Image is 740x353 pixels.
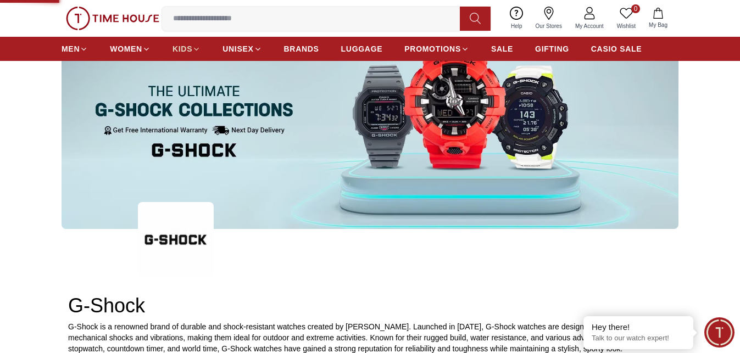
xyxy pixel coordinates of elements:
a: SALE [491,39,513,59]
a: MEN [62,39,88,59]
a: CASIO SALE [591,39,642,59]
a: Help [504,4,529,32]
img: ... [138,202,214,278]
span: GIFTING [535,43,569,54]
span: SALE [491,43,513,54]
span: 0 [631,4,640,13]
span: BRANDS [284,43,319,54]
span: LUGGAGE [341,43,383,54]
img: ... [66,7,159,30]
a: UNISEX [222,39,261,59]
span: CASIO SALE [591,43,642,54]
div: Chat Widget [704,317,735,348]
a: KIDS [173,39,201,59]
a: WOMEN [110,39,151,59]
span: Wishlist [613,22,640,30]
button: My Bag [642,5,674,31]
p: Talk to our watch expert! [592,334,685,343]
a: LUGGAGE [341,39,383,59]
span: WOMEN [110,43,142,54]
span: Our Stores [531,22,566,30]
span: MEN [62,43,80,54]
span: Help [507,22,527,30]
a: Our Stores [529,4,569,32]
h2: G-Shock [68,295,672,317]
span: UNISEX [222,43,253,54]
a: BRANDS [284,39,319,59]
div: Hey there! [592,322,685,333]
span: PROMOTIONS [404,43,461,54]
a: GIFTING [535,39,569,59]
img: ... [62,13,678,229]
span: My Bag [644,21,672,29]
span: KIDS [173,43,192,54]
span: My Account [571,22,608,30]
a: PROMOTIONS [404,39,469,59]
a: 0Wishlist [610,4,642,32]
